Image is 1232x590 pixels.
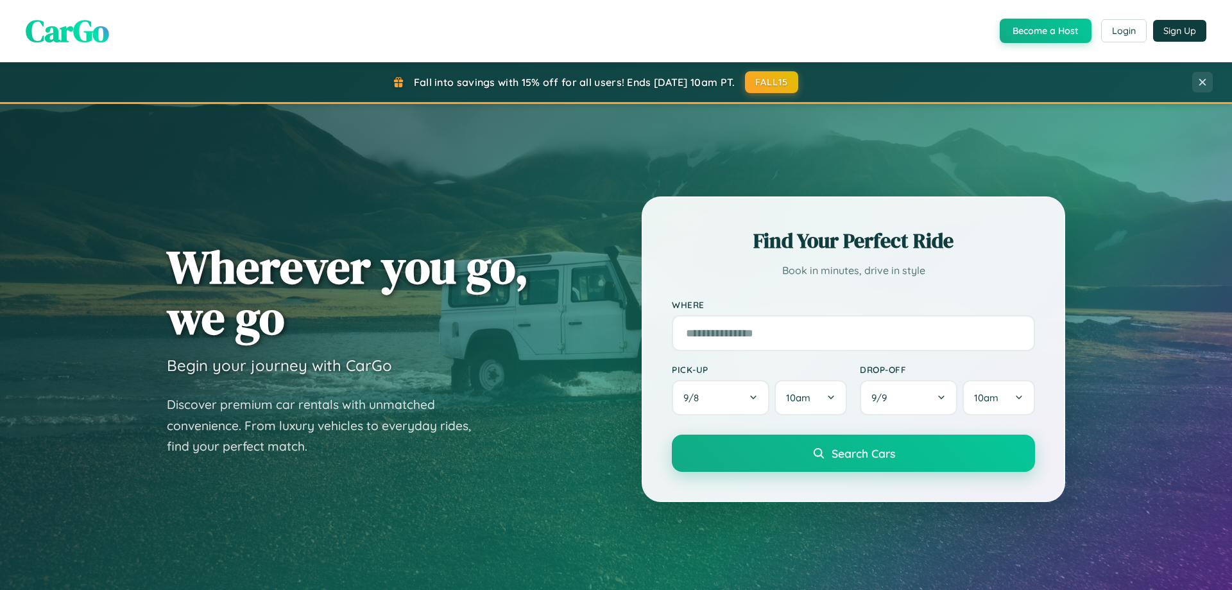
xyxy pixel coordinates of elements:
[414,76,735,89] span: Fall into savings with 15% off for all users! Ends [DATE] 10am PT.
[167,241,529,343] h1: Wherever you go, we go
[860,364,1035,375] label: Drop-off
[1153,20,1206,42] button: Sign Up
[672,435,1035,472] button: Search Cars
[672,227,1035,255] h2: Find Your Perfect Ride
[672,261,1035,280] p: Book in minutes, drive in style
[672,364,847,375] label: Pick-up
[974,392,998,404] span: 10am
[672,299,1035,310] label: Where
[871,392,893,404] span: 9 / 9
[832,446,895,460] span: Search Cars
[963,380,1035,415] button: 10am
[786,392,810,404] span: 10am
[1000,19,1091,43] button: Become a Host
[1101,19,1147,42] button: Login
[672,380,769,415] button: 9/8
[683,392,705,404] span: 9 / 8
[774,380,847,415] button: 10am
[26,10,109,52] span: CarGo
[167,356,392,375] h3: Begin your journey with CarGo
[860,380,957,415] button: 9/9
[167,394,488,457] p: Discover premium car rentals with unmatched convenience. From luxury vehicles to everyday rides, ...
[745,71,799,93] button: FALL15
